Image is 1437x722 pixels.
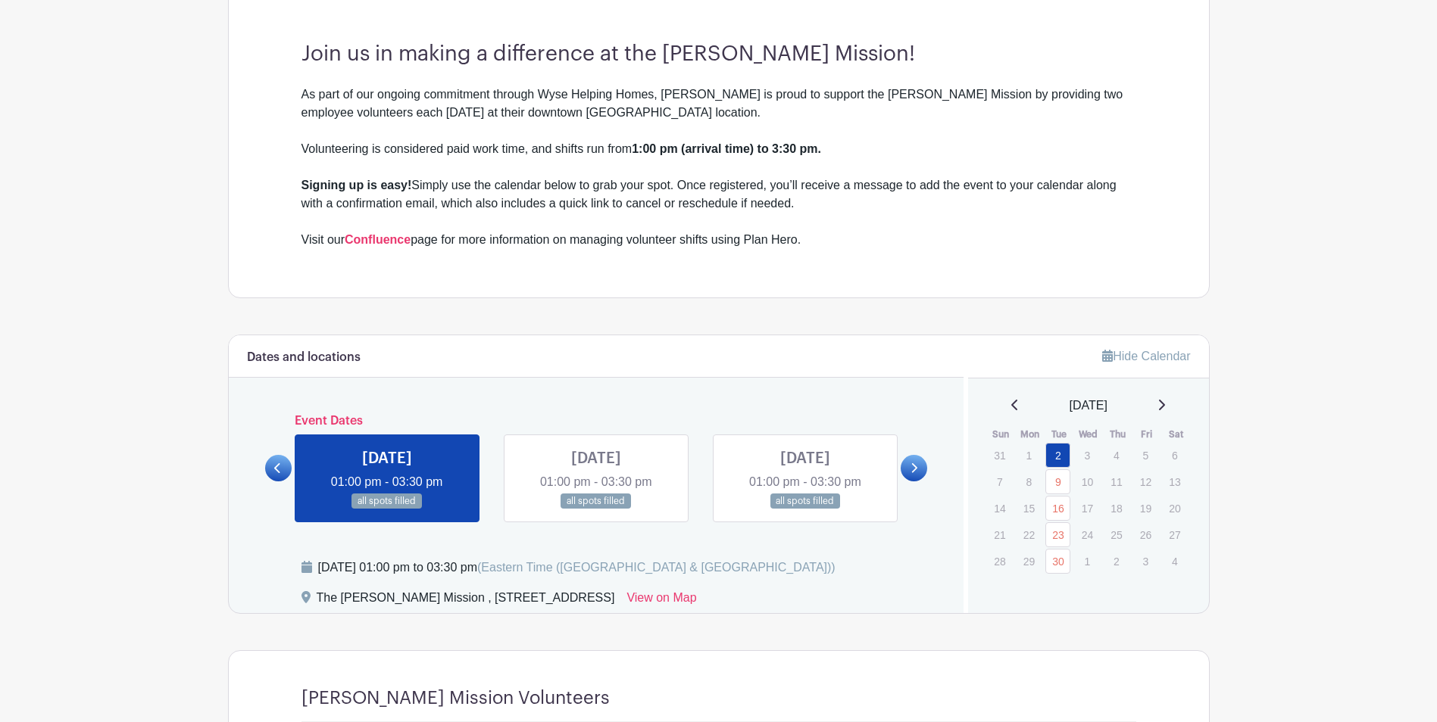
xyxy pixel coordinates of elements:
[1075,496,1100,520] p: 17
[1045,469,1070,494] a: 9
[1074,427,1104,442] th: Wed
[1133,443,1158,467] p: 5
[1162,496,1187,520] p: 20
[1133,549,1158,573] p: 3
[345,233,411,246] a: Confluence
[1102,350,1190,363] a: Hide Calendar
[1075,470,1100,493] p: 10
[1104,549,1129,573] p: 2
[1104,523,1129,546] p: 25
[1103,427,1132,442] th: Thu
[1045,549,1070,574] a: 30
[292,414,901,428] h6: Event Dates
[477,561,836,574] span: (Eastern Time ([GEOGRAPHIC_DATA] & [GEOGRAPHIC_DATA]))
[1104,496,1129,520] p: 18
[1132,427,1162,442] th: Fri
[987,549,1012,573] p: 28
[987,470,1012,493] p: 7
[301,86,1136,140] div: As part of our ongoing commitment through Wyse Helping Homes, [PERSON_NAME] is proud to support t...
[1045,496,1070,521] a: 16
[1017,470,1042,493] p: 8
[1017,549,1042,573] p: 29
[1133,470,1158,493] p: 12
[301,140,1136,249] div: Volunteering is considered paid work time, and shifts run from Simply use the calendar below to g...
[1045,427,1074,442] th: Tue
[301,687,610,709] h4: [PERSON_NAME] Mission Volunteers
[1070,397,1107,415] span: [DATE]
[987,523,1012,546] p: 21
[1045,522,1070,547] a: 23
[987,496,1012,520] p: 14
[247,350,361,365] h6: Dates and locations
[987,443,1012,467] p: 31
[1133,496,1158,520] p: 19
[1017,443,1042,467] p: 1
[986,427,1016,442] th: Sun
[1133,523,1158,546] p: 26
[301,42,1136,67] h3: Join us in making a difference at the [PERSON_NAME] Mission!
[1075,523,1100,546] p: 24
[1162,549,1187,573] p: 4
[1075,549,1100,573] p: 1
[1104,470,1129,493] p: 11
[1017,523,1042,546] p: 22
[1075,443,1100,467] p: 3
[1162,470,1187,493] p: 13
[1045,443,1070,468] a: 2
[1162,523,1187,546] p: 27
[1161,427,1191,442] th: Sat
[1016,427,1045,442] th: Mon
[301,142,822,191] strong: 1:00 pm (arrival time) to 3:30 pm. Signing up is easy!
[626,589,696,613] a: View on Map
[317,589,615,613] div: The [PERSON_NAME] Mission , [STREET_ADDRESS]
[1104,443,1129,467] p: 4
[1162,443,1187,467] p: 6
[1017,496,1042,520] p: 15
[318,559,836,577] div: [DATE] 01:00 pm to 03:30 pm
